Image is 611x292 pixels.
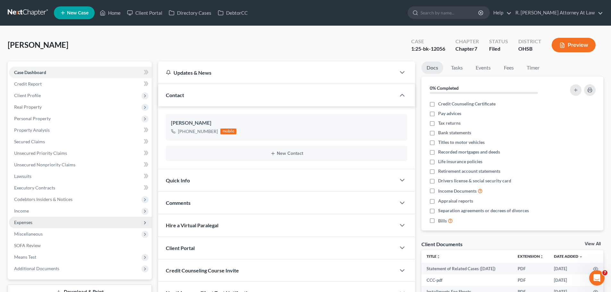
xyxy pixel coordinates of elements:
iframe: Intercom live chat [589,270,605,286]
span: Appraisal reports [438,198,473,204]
span: Client Portal [166,245,195,251]
span: Hire a Virtual Paralegal [166,222,218,228]
input: Search by name... [420,7,479,19]
a: R. [PERSON_NAME] Attorney At Law [512,7,603,19]
span: Miscellaneous [14,231,43,237]
span: Credit Report [14,81,42,87]
a: Unsecured Priority Claims [9,147,152,159]
a: Client Portal [124,7,165,19]
a: View All [585,242,601,246]
span: Quick Info [166,177,190,183]
span: Executory Contracts [14,185,55,190]
span: Property Analysis [14,127,50,133]
span: [PERSON_NAME] [8,40,68,49]
i: expand_more [579,255,583,259]
td: [DATE] [549,263,588,274]
div: Chapter [455,45,479,53]
div: Case [411,38,445,45]
a: Lawsuits [9,171,152,182]
span: Expenses [14,220,32,225]
td: Statement of Related Cases ([DATE]) [421,263,513,274]
span: 7 [474,46,477,52]
td: [DATE] [549,274,588,286]
span: 7 [602,270,607,275]
div: Updates & News [166,69,388,76]
span: New Case [67,11,89,15]
div: Status [489,38,508,45]
a: Case Dashboard [9,67,152,78]
div: Chapter [455,38,479,45]
a: Extensionunfold_more [518,254,544,259]
div: Client Documents [421,241,462,247]
td: PDF [513,263,549,274]
a: Home [97,7,124,19]
a: Directory Cases [165,7,215,19]
a: Property Analysis [9,124,152,136]
span: Real Property [14,104,42,110]
span: Means Test [14,254,36,260]
span: Income Documents [438,188,477,194]
a: Events [471,62,496,74]
span: Credit Counseling Certificate [438,101,496,107]
div: Filed [489,45,508,53]
a: Docs [421,62,443,74]
button: New Contact [171,151,402,156]
span: Retirement account statements [438,168,500,174]
strong: 0% Completed [430,85,459,91]
a: Fees [498,62,519,74]
span: Titles to motor vehicles [438,139,485,146]
a: Tasks [446,62,468,74]
span: Case Dashboard [14,70,46,75]
div: [PERSON_NAME] [171,119,402,127]
div: [PHONE_NUMBER] [178,128,218,135]
td: CCC-pdf [421,274,513,286]
span: Credit Counseling Course Invite [166,267,239,273]
span: Drivers license & social security card [438,178,511,184]
a: Unsecured Nonpriority Claims [9,159,152,171]
a: Titleunfold_more [427,254,440,259]
span: Personal Property [14,116,51,121]
span: Secured Claims [14,139,45,144]
span: Unsecured Nonpriority Claims [14,162,75,167]
span: Tax returns [438,120,461,126]
span: Recorded mortgages and deeds [438,149,500,155]
a: Timer [522,62,545,74]
a: Date Added expand_more [554,254,583,259]
a: Help [490,7,512,19]
a: Secured Claims [9,136,152,147]
div: District [518,38,541,45]
span: Bank statements [438,129,471,136]
span: Codebtors Insiders & Notices [14,196,72,202]
span: Client Profile [14,93,41,98]
a: SOFA Review [9,240,152,251]
div: OHSB [518,45,541,53]
span: Separation agreements or decrees of divorces [438,207,529,214]
span: Additional Documents [14,266,59,271]
span: SOFA Review [14,243,41,248]
span: Lawsuits [14,173,31,179]
span: Pay advices [438,110,461,117]
a: DebtorCC [215,7,251,19]
a: Executory Contracts [9,182,152,194]
span: Comments [166,200,191,206]
button: Preview [552,38,596,52]
a: Credit Report [9,78,152,90]
div: mobile [220,129,236,134]
td: PDF [513,274,549,286]
span: Income [14,208,29,213]
span: Contact [166,92,184,98]
div: 1:25-bk-12056 [411,45,445,53]
span: Life insurance policies [438,158,482,165]
i: unfold_more [437,255,440,259]
i: unfold_more [540,255,544,259]
span: Bills [438,218,447,224]
span: Unsecured Priority Claims [14,150,67,156]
